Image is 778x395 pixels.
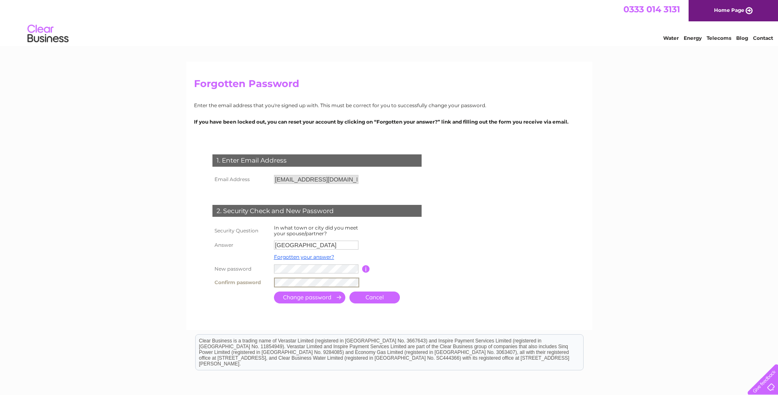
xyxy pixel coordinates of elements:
input: Submit [274,292,345,303]
div: 1. Enter Email Address [212,154,422,167]
p: Enter the email address that you're signed up with. This must be correct for you to successfully ... [194,101,584,109]
a: Cancel [349,292,400,303]
input: Information [362,265,370,273]
h2: Forgotten Password [194,78,584,94]
label: In what town or city did you meet your spouse/partner? [274,225,358,237]
div: 2. Security Check and New Password [212,205,422,217]
a: Telecoms [707,35,731,41]
a: 0333 014 3131 [623,4,680,14]
div: Clear Business is a trading name of Verastar Limited (registered in [GEOGRAPHIC_DATA] No. 3667643... [196,5,583,40]
th: Email Address [210,173,272,186]
th: Confirm password [210,276,272,289]
p: If you have been locked out, you can reset your account by clicking on “Forgotten your answer?” l... [194,118,584,126]
a: Blog [736,35,748,41]
th: New password [210,262,272,276]
a: Energy [684,35,702,41]
a: Water [663,35,679,41]
a: Forgotten your answer? [274,254,334,260]
a: Contact [753,35,773,41]
img: logo.png [27,21,69,46]
th: Answer [210,239,272,252]
th: Security Question [210,223,272,239]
